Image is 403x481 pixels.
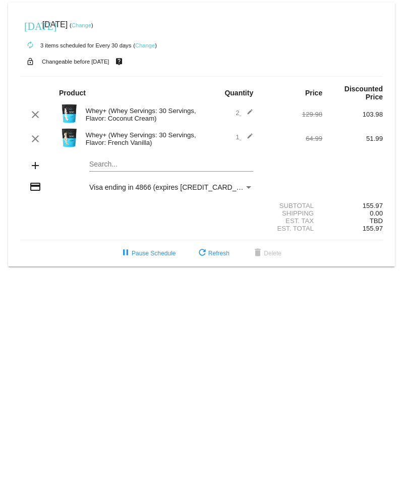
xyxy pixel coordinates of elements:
[322,202,383,209] div: 155.97
[29,181,41,193] mat-icon: credit_card
[133,42,157,48] small: ( )
[59,128,79,148] img: Image-1-Carousel-Whey-2lb-Vanilla-no-badge-Transp.png
[70,22,93,28] small: ( )
[24,55,36,68] mat-icon: lock_open
[370,217,383,225] span: TBD
[29,109,41,121] mat-icon: clear
[72,22,91,28] a: Change
[89,161,253,169] input: Search...
[120,250,176,257] span: Pause Schedule
[262,209,322,217] div: Shipping
[363,225,383,232] span: 155.97
[81,107,202,122] div: Whey+ (Whey Servings: 30 Servings, Flavor: Coconut Cream)
[262,202,322,209] div: Subtotal
[196,250,229,257] span: Refresh
[236,109,253,117] span: 2
[370,209,383,217] span: 0.00
[241,109,253,121] mat-icon: edit
[89,183,253,191] mat-select: Payment Method
[224,89,253,97] strong: Quantity
[29,133,41,145] mat-icon: clear
[344,85,383,101] strong: Discounted Price
[262,225,322,232] div: Est. Total
[322,135,383,142] div: 51.99
[262,111,322,118] div: 129.98
[305,89,322,97] strong: Price
[262,135,322,142] div: 64.99
[42,59,109,65] small: Changeable before [DATE]
[24,39,36,51] mat-icon: autorenew
[188,244,238,262] button: Refresh
[241,133,253,145] mat-icon: edit
[111,244,184,262] button: Pause Schedule
[252,247,264,259] mat-icon: delete
[89,183,258,191] span: Visa ending in 4866 (expires [CREDIT_CARD_DATA])
[196,247,208,259] mat-icon: refresh
[120,247,132,259] mat-icon: pause
[81,131,202,146] div: Whey+ (Whey Servings: 30 Servings, Flavor: French Vanilla)
[252,250,281,257] span: Delete
[262,217,322,225] div: Est. Tax
[59,89,86,97] strong: Product
[244,244,290,262] button: Delete
[113,55,125,68] mat-icon: live_help
[24,19,36,31] mat-icon: [DATE]
[236,133,253,141] span: 1
[135,42,155,48] a: Change
[20,42,131,48] small: 3 items scheduled for Every 30 days
[322,111,383,118] div: 103.98
[59,103,79,124] img: Image-1l-Whey-2lb-Coconut-Cream-Pie-1000x1000-1.png
[29,159,41,172] mat-icon: add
